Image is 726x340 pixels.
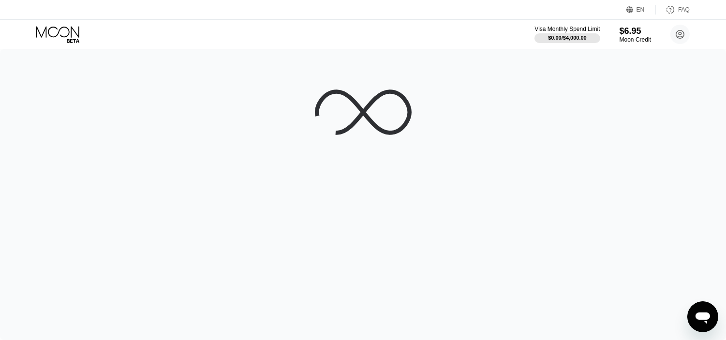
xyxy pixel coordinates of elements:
div: Moon Credit [620,36,651,43]
div: Visa Monthly Spend Limit [534,26,600,32]
div: EN [626,5,656,15]
div: $6.95 [620,26,651,36]
iframe: Button to launch messaging window [687,301,718,332]
div: FAQ [656,5,690,15]
div: EN [637,6,645,13]
div: Visa Monthly Spend Limit$0.00/$4,000.00 [534,26,600,43]
div: $0.00 / $4,000.00 [548,35,587,41]
div: $6.95Moon Credit [620,26,651,43]
div: FAQ [678,6,690,13]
